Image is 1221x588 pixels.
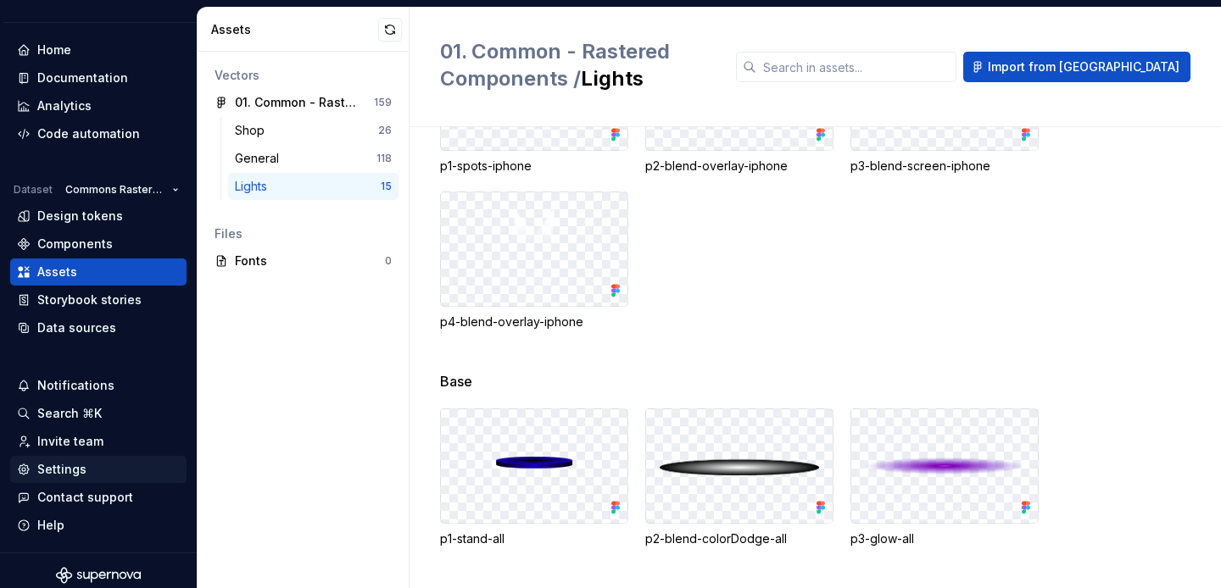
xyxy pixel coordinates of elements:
div: 0 [385,254,392,268]
a: Code automation [10,120,187,147]
a: Fonts0 [208,247,399,275]
button: Import from [GEOGRAPHIC_DATA] [963,52,1190,82]
div: p3-glow-all [850,530,1039,547]
div: p2-blend-colorDodge-all [645,530,834,547]
button: Search ⌘K [10,400,187,427]
span: Base [440,371,472,391]
div: p1-spots-iphone [440,158,628,175]
div: Contact support [37,489,133,506]
div: p2-blend-overlay-iphone [645,158,834,175]
div: Lights [235,178,274,195]
a: Lights15 [228,173,399,200]
a: Assets [10,258,187,286]
div: Documentation [37,69,128,86]
div: Storybook stories [37,291,142,308]
div: Assets [211,21,378,38]
a: Storybook stories [10,286,187,313]
a: 01. Common - Rastered Components159 [208,89,399,116]
svg: Supernova Logo [56,567,141,584]
div: p4-blend-overlay-iphone [440,313,628,330]
div: p3-blend-screen-iphone [850,158,1039,175]
input: Search in assets... [756,52,956,82]
span: Import from [GEOGRAPHIC_DATA] [988,58,1179,75]
button: Contact support [10,484,187,511]
button: Notifications [10,372,187,399]
div: Design tokens [37,208,123,225]
a: Documentation [10,64,187,92]
div: Invite team [37,433,103,450]
div: Settings [37,461,86,478]
button: Commons Rastered [58,178,187,202]
div: 15 [381,180,392,193]
div: Dataset [14,183,53,197]
div: p1-stand-all [440,530,628,547]
span: Commons Rastered [65,183,165,197]
div: 01. Common - Rastered Components [235,94,361,111]
h2: Lights [440,38,716,92]
a: Invite team [10,428,187,455]
button: Help [10,512,187,539]
div: Code automation [37,125,140,142]
a: Settings [10,456,187,483]
a: Home [10,36,187,64]
div: 26 [378,124,392,137]
div: Vectors [215,67,392,84]
a: Shop26 [228,117,399,144]
a: Design tokens [10,202,187,230]
div: Fonts [235,252,385,269]
div: Assets [37,263,77,280]
div: Files [215,225,392,242]
div: Components [37,236,113,252]
a: General118 [228,145,399,172]
div: Shop [235,122,271,139]
div: 118 [376,152,392,165]
div: Notifications [37,377,114,394]
div: Data sources [37,319,116,336]
span: 01. Common - Rastered Components / [440,39,670,91]
div: 159 [374,96,392,109]
div: Home [37,42,71,58]
div: Search ⌘K [37,405,102,422]
a: Analytics [10,92,187,119]
div: Analytics [37,97,92,114]
a: Components [10,230,187,258]
div: Help [37,517,64,534]
a: Data sources [10,314,187,341]
div: General [235,150,286,167]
